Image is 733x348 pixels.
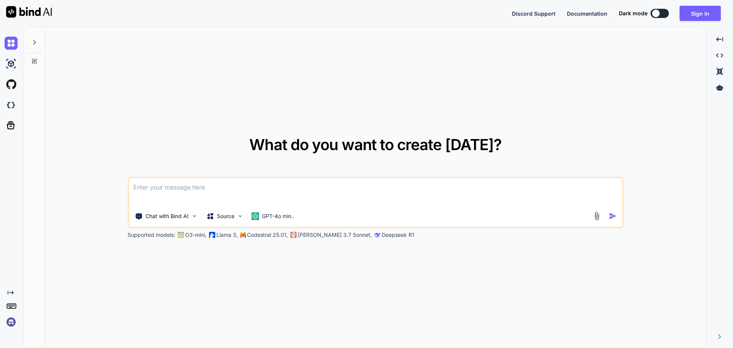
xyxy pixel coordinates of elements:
[5,37,18,50] img: chat
[382,231,414,239] p: Deepseek R1
[237,213,243,219] img: Pick Models
[290,232,296,238] img: claude
[249,135,502,154] span: What do you want to create [DATE]?
[298,231,372,239] p: [PERSON_NAME] 3.7 Sonnet,
[145,212,189,220] p: Chat with Bind AI
[251,212,259,220] img: GPT-4o mini
[593,212,601,220] img: attachment
[216,231,238,239] p: Llama 3,
[619,10,647,17] span: Dark mode
[5,316,18,329] img: signin
[374,232,380,238] img: claude
[6,6,52,18] img: Bind AI
[178,232,184,238] img: GPT-4
[680,6,721,21] button: Sign in
[262,212,294,220] p: GPT-4o min..
[240,232,245,238] img: Mistral-AI
[512,10,555,17] span: Discord Support
[512,10,555,18] button: Discord Support
[567,10,607,18] button: Documentation
[567,10,607,17] span: Documentation
[5,78,18,91] img: githubLight
[209,232,215,238] img: Llama2
[185,231,207,239] p: O3-mini,
[5,99,18,112] img: darkCloudIdeIcon
[128,231,175,239] p: Supported models:
[191,213,197,219] img: Pick Tools
[609,212,617,220] img: icon
[217,212,234,220] p: Source
[247,231,288,239] p: Codestral 25.01,
[5,57,18,70] img: ai-studio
